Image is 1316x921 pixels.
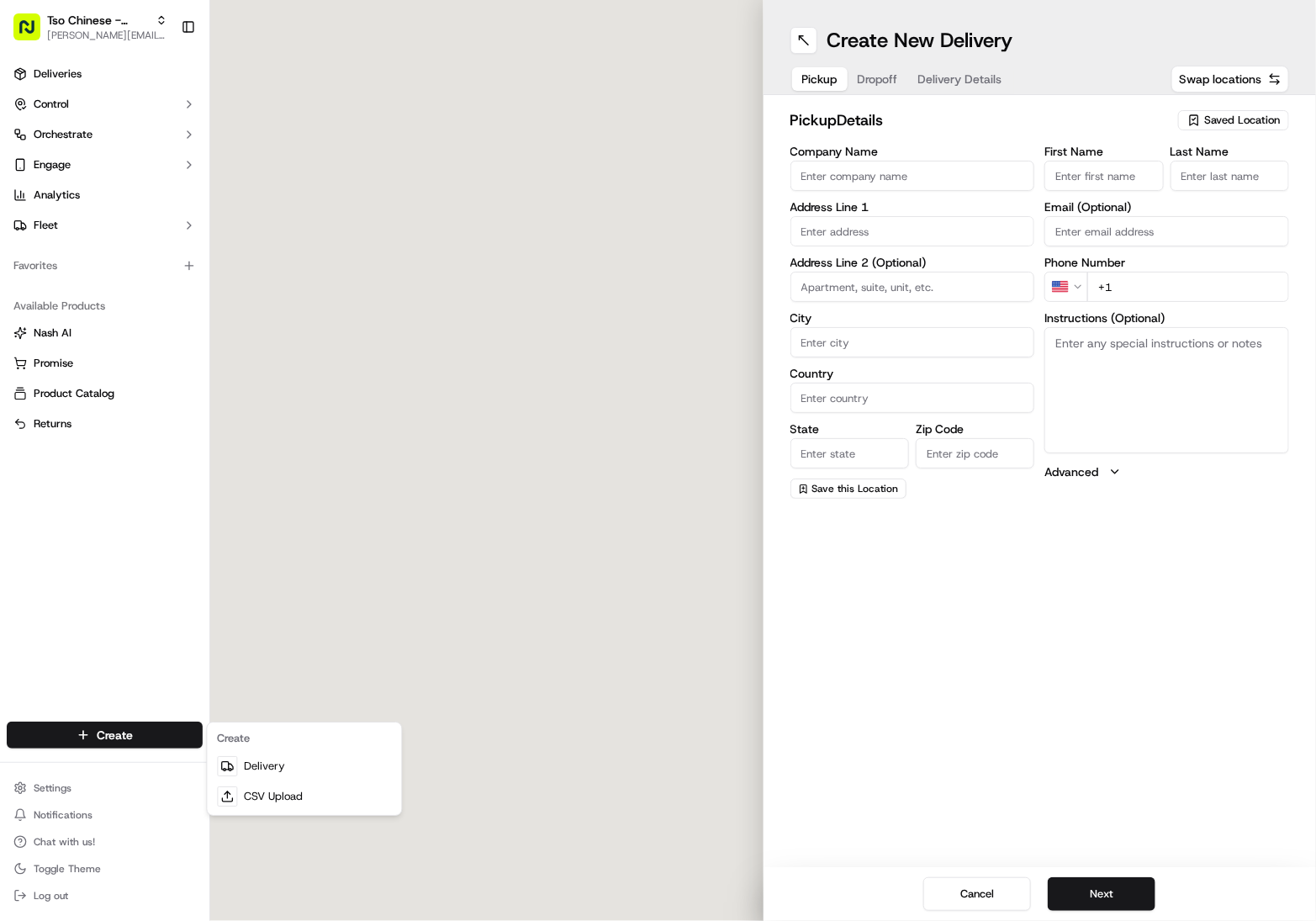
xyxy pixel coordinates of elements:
span: Pylon [167,372,203,384]
div: 📗 [17,332,30,346]
input: Enter address [790,216,1035,246]
span: Settings [34,781,71,795]
button: Cancel [923,877,1031,911]
span: Tso Chinese - Catering [47,12,149,29]
label: Instructions (Optional) [1044,312,1289,324]
span: Analytics [34,188,80,203]
label: State [790,423,909,435]
span: Dropoff [858,71,898,87]
span: Save this Location [812,482,899,495]
div: Create [210,726,398,751]
input: Enter zip code [916,438,1034,468]
span: Saved Location [1204,113,1280,128]
input: Apartment, suite, unit, etc. [790,272,1035,302]
a: Delivery [210,751,398,781]
a: Powered byPylon [119,371,203,384]
span: [PERSON_NAME][EMAIL_ADDRESS][DOMAIN_NAME] [47,29,167,42]
label: Company Name [790,146,1035,157]
input: Enter phone number [1087,272,1289,302]
div: Available Products [7,293,203,320]
span: Promise [34,356,73,371]
div: Past conversations [17,219,113,232]
input: Enter first name [1044,161,1163,191]
h1: Create New Delivery [827,27,1013,54]
label: Advanced [1044,463,1098,480]
span: Orchestrate [34,127,92,142]
label: Last Name [1171,146,1289,157]
img: 1736555255976-a54dd68f-1ca7-489b-9aae-adbdc363a1c4 [17,161,47,191]
span: Create [97,727,133,744]
span: • [182,261,188,274]
label: First Name [1044,146,1163,157]
a: 📗Knowledge Base [10,324,135,354]
a: 💻API Documentation [135,324,277,354]
span: Wisdom [PERSON_NAME] [52,261,179,274]
input: Enter email address [1044,216,1289,246]
label: Email (Optional) [1044,201,1289,213]
img: 1736555255976-a54dd68f-1ca7-489b-9aae-adbdc363a1c4 [34,262,47,275]
div: We're available if you need us! [76,177,231,191]
span: Product Catalog [34,386,114,401]
p: Welcome 👋 [17,67,306,94]
button: Next [1048,877,1155,911]
span: Engage [34,157,71,172]
h2: pickup Details [790,109,1169,132]
span: Delivery Details [918,71,1002,87]
span: [DATE] [192,261,226,274]
span: Knowledge Base [34,331,129,347]
div: Start new chat [76,161,276,177]
label: Address Line 1 [790,201,1035,213]
img: Wisdom Oko [17,245,44,278]
button: See all [261,215,306,236]
span: Returns [34,416,71,431]
span: Deliveries [34,66,82,82]
label: Zip Code [916,423,1034,435]
button: Start new chat [286,166,306,186]
input: Enter country [790,383,1035,413]
label: Address Line 2 (Optional) [790,257,1035,268]
span: API Documentation [159,331,270,347]
input: Enter last name [1171,161,1289,191]
label: Country [790,368,1035,379]
span: Nash AI [34,326,71,341]
input: Enter company name [790,161,1035,191]
span: Toggle Theme [34,862,101,876]
img: Nash [17,17,50,50]
span: Log out [34,889,68,902]
span: Chat with us! [34,835,95,849]
span: Fleet [34,218,58,233]
img: 8571987876998_91fb9ceb93ad5c398215_72.jpg [35,161,66,191]
input: Got a question? Start typing here... [44,109,303,126]
span: Pickup [802,71,838,87]
span: Control [34,97,69,112]
label: City [790,312,1035,324]
input: Enter city [790,327,1035,357]
input: Enter state [790,438,909,468]
span: Swap locations [1179,71,1261,87]
a: CSV Upload [210,781,398,812]
label: Phone Number [1044,257,1289,268]
div: Favorites [7,252,203,279]
div: 💻 [142,332,156,346]
span: Notifications [34,808,92,822]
